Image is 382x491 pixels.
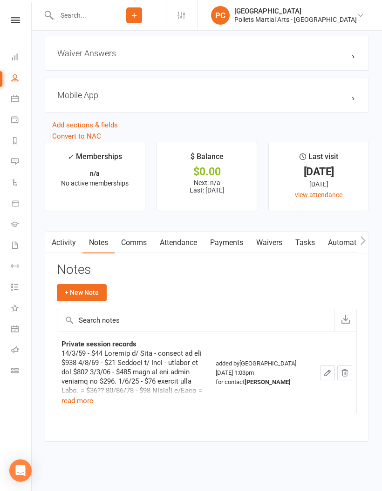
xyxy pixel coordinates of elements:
a: Product Sales [11,194,32,215]
h3: Mobile App [57,90,356,100]
a: view attendance [295,191,342,199]
a: Add sections & fields [52,121,118,129]
div: added by [GEOGRAPHIC_DATA] [DATE] 1:03pm [216,359,312,387]
a: General attendance kiosk mode [11,319,32,340]
strong: [PERSON_NAME] [245,378,291,385]
strong: Private session records [61,340,136,348]
div: for contact [216,378,312,387]
p: Next: n/a Last: [DATE] [165,179,248,194]
div: Open Intercom Messenger [9,459,32,482]
a: Roll call kiosk mode [11,340,32,361]
a: Calendar [11,89,32,110]
a: Tasks [289,232,321,253]
a: Attendance [153,232,204,253]
input: Search notes [57,309,334,332]
a: Dashboard [11,47,32,68]
div: Last visit [300,151,338,167]
button: + New Note [57,284,107,301]
a: Comms [115,232,153,253]
span: No active memberships [61,179,129,187]
a: What's New [11,299,32,319]
div: Pollets Martial Arts - [GEOGRAPHIC_DATA] [234,15,357,24]
a: Activity [45,232,82,253]
a: Automations [321,232,377,253]
strong: n/a [90,170,100,177]
a: People [11,68,32,89]
a: Notes [82,232,115,253]
a: Payments [204,232,250,253]
input: Search... [54,9,102,22]
h3: Waiver Answers [57,48,356,58]
h3: Notes [57,263,357,277]
div: $ Balance [191,151,224,167]
a: Payments [11,110,32,131]
a: Reports [11,131,32,152]
i: ✓ [68,153,74,161]
div: [GEOGRAPHIC_DATA] [234,7,357,15]
div: [DATE] [277,179,360,189]
button: read more [61,395,93,406]
a: Waivers [250,232,289,253]
a: Convert to NAC [52,132,101,140]
div: PC [211,6,230,25]
div: $0.00 [165,167,248,177]
div: Memberships [68,151,122,168]
a: Class kiosk mode [11,361,32,382]
div: [DATE] [277,167,360,177]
